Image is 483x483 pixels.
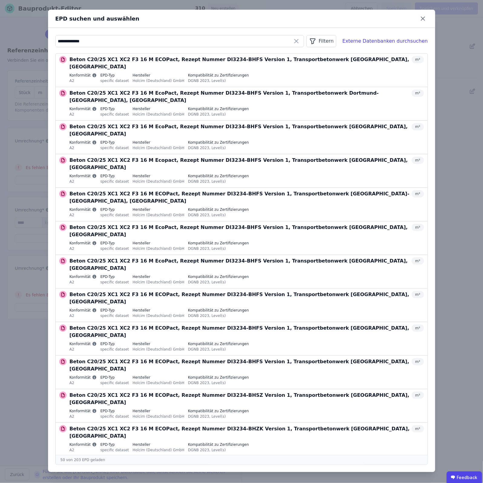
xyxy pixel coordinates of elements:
div: specific dataset [100,413,129,419]
div: specific dataset [100,246,129,251]
label: Konformität [70,442,97,447]
div: specific dataset [100,212,129,217]
p: Beton C20/25 XC1 XC2 F3 16 M EcoPact, Rezept Nummer DI3234-BHFS Version 1, Transportbetonwerk [GE... [70,257,412,272]
label: Hersteller [132,409,184,413]
div: 50 von 203 EPD geladen [56,455,428,465]
label: Hersteller [132,442,184,447]
div: DGNB 2023, Level(s) [188,145,249,150]
div: A2 [70,346,97,352]
div: Holcim (Deutschland) GmbH [132,145,184,150]
label: EPD-Typ [100,308,129,313]
label: Hersteller [132,174,184,178]
div: A2 [70,178,97,184]
label: Hersteller [132,140,184,145]
div: DGNB 2023, Level(s) [188,413,249,419]
label: Kompatibilität zu Zertifizierungen [188,140,249,145]
label: Kompatibilität zu Zertifizierungen [188,207,249,212]
p: Beton C20/25 XC1 XC2 F3 16 M EcoPact, Rezept Nummer DI3234-BHFS Version 1, Transportbetonwerk [GE... [70,224,412,238]
label: Konformität [70,106,97,111]
div: DGNB 2023, Level(s) [188,212,249,217]
div: DGNB 2023, Level(s) [188,78,249,83]
p: Beton C20/25 XC1 XC2 F3 16 M ECOPact, Rezept Nummer DI3234-BHZK Version 1, Transportbetonwerk [GE... [70,425,412,440]
label: EPD-Typ [100,241,129,246]
div: Holcim (Deutschland) GmbH [132,447,184,452]
div: specific dataset [100,380,129,385]
label: Kompatibilität zu Zertifizierungen [188,308,249,313]
div: specific dataset [100,111,129,117]
label: Hersteller [132,341,184,346]
label: EPD-Typ [100,106,129,111]
label: Hersteller [132,73,184,78]
div: m³ [412,425,424,432]
div: DGNB 2023, Level(s) [188,246,249,251]
div: DGNB 2023, Level(s) [188,111,249,117]
div: m³ [412,358,424,365]
div: A2 [70,212,97,217]
label: Kompatibilität zu Zertifizierungen [188,174,249,178]
div: m³ [412,90,424,97]
p: Beton C20/25 XC1 XC2 F3 16 M ECOPact, Rezept Nummer DI3234-BHSZ Version 1, Transportbetonwerk [GE... [70,392,412,406]
div: Holcim (Deutschland) GmbH [132,178,184,184]
p: Beton C20/25 XC1 XC2 F3 16 M ECOPact, Rezept Nummer DI3234-BHFS Version 1, Transportbetonwerk [GE... [70,56,412,70]
div: Holcim (Deutschland) GmbH [132,380,184,385]
div: A2 [70,279,97,285]
label: Kompatibilität zu Zertifizierungen [188,241,249,246]
label: Kompatibilität zu Zertifizierungen [188,73,249,78]
div: A2 [70,111,97,117]
div: specific dataset [100,145,129,150]
div: m³ [412,325,424,332]
div: Holcim (Deutschland) GmbH [132,246,184,251]
label: Konformität [70,241,97,246]
label: Hersteller [132,207,184,212]
div: specific dataset [100,447,129,452]
div: Holcim (Deutschland) GmbH [132,413,184,419]
p: Beton C20/25 XC1 XC2 F3 16 M Ecopact, Rezept Nummer DI3234-BHFS Version 1, Transportbetonwerk [GE... [70,157,412,171]
div: m³ [412,291,424,298]
div: A2 [70,413,97,419]
p: Beton C20/25 XC1 XC2 F3 16 M ECOPact, Rezept Nummer DI3234-BHFS Version 1, Transportbetonwerk [GE... [70,291,412,305]
div: DGNB 2023, Level(s) [188,380,249,385]
p: Beton C20/25 XC1 XC2 F3 16 M ECOPact, Rezept Nummer DI3234-BHFS Version 1, Transportbetonwerk [GE... [70,190,412,205]
label: EPD-Typ [100,274,129,279]
label: Kompatibilität zu Zertifizierungen [188,106,249,111]
label: Konformität [70,308,97,313]
div: m³ [412,224,424,231]
div: A2 [70,380,97,385]
div: m³ [412,392,424,399]
div: A2 [70,313,97,318]
div: specific dataset [100,346,129,352]
label: EPD-Typ [100,409,129,413]
div: m³ [412,56,424,63]
label: Konformität [70,409,97,413]
label: Kompatibilität zu Zertifizierungen [188,274,249,279]
div: Holcim (Deutschland) GmbH [132,279,184,285]
label: Kompatibilität zu Zertifizierungen [188,409,249,413]
div: specific dataset [100,279,129,285]
label: Konformität [70,174,97,178]
label: EPD-Typ [100,140,129,145]
label: Hersteller [132,308,184,313]
p: Beton C20/25 XC1 XC2 F3 16 M ECOPact, Rezept Nummer DI3234-BHFS Version 1, Transportbetonwerk [GE... [70,358,412,373]
div: specific dataset [100,313,129,318]
label: Hersteller [132,241,184,246]
div: A2 [70,246,97,251]
div: specific dataset [100,78,129,83]
div: m³ [412,257,424,265]
label: EPD-Typ [100,341,129,346]
div: A2 [70,145,97,150]
div: DGNB 2023, Level(s) [188,178,249,184]
label: Kompatibilität zu Zertifizierungen [188,375,249,380]
p: Beton C20/25 XC1 XC2 F3 16 M EcoPact, Rezept Nummer DI3234-BHFS Version 1, Transportbetonwerk [GE... [70,123,412,138]
label: Konformität [70,207,97,212]
div: DGNB 2023, Level(s) [188,447,249,452]
button: Filtern [306,35,336,47]
label: Konformität [70,274,97,279]
div: EPD suchen und auswählen [55,15,419,23]
div: Externe Datenbanken durchsuchen [342,38,428,45]
label: Konformität [70,375,97,380]
div: Holcim (Deutschland) GmbH [132,346,184,352]
div: m³ [412,123,424,130]
label: Hersteller [132,106,184,111]
label: Kompatibilität zu Zertifizierungen [188,442,249,447]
